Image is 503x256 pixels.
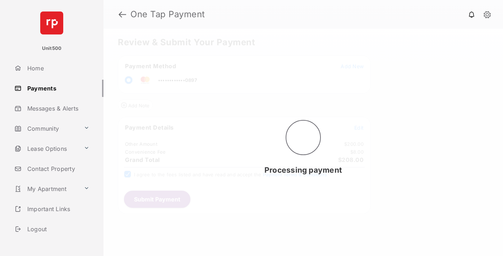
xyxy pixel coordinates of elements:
strong: One Tap Payment [130,10,205,19]
a: Important Links [11,200,92,218]
a: Messages & Alerts [11,100,103,117]
a: Payments [11,80,103,97]
a: Logout [11,220,103,238]
img: svg+xml;base64,PHN2ZyB4bWxucz0iaHR0cDovL3d3dy53My5vcmcvMjAwMC9zdmciIHdpZHRoPSI2NCIgaGVpZ2h0PSI2NC... [40,11,63,34]
p: Unit500 [42,45,62,52]
span: Processing payment [264,166,342,174]
a: Home [11,60,103,77]
a: My Apartment [11,180,81,197]
a: Lease Options [11,140,81,157]
a: Community [11,120,81,137]
a: Contact Property [11,160,103,177]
